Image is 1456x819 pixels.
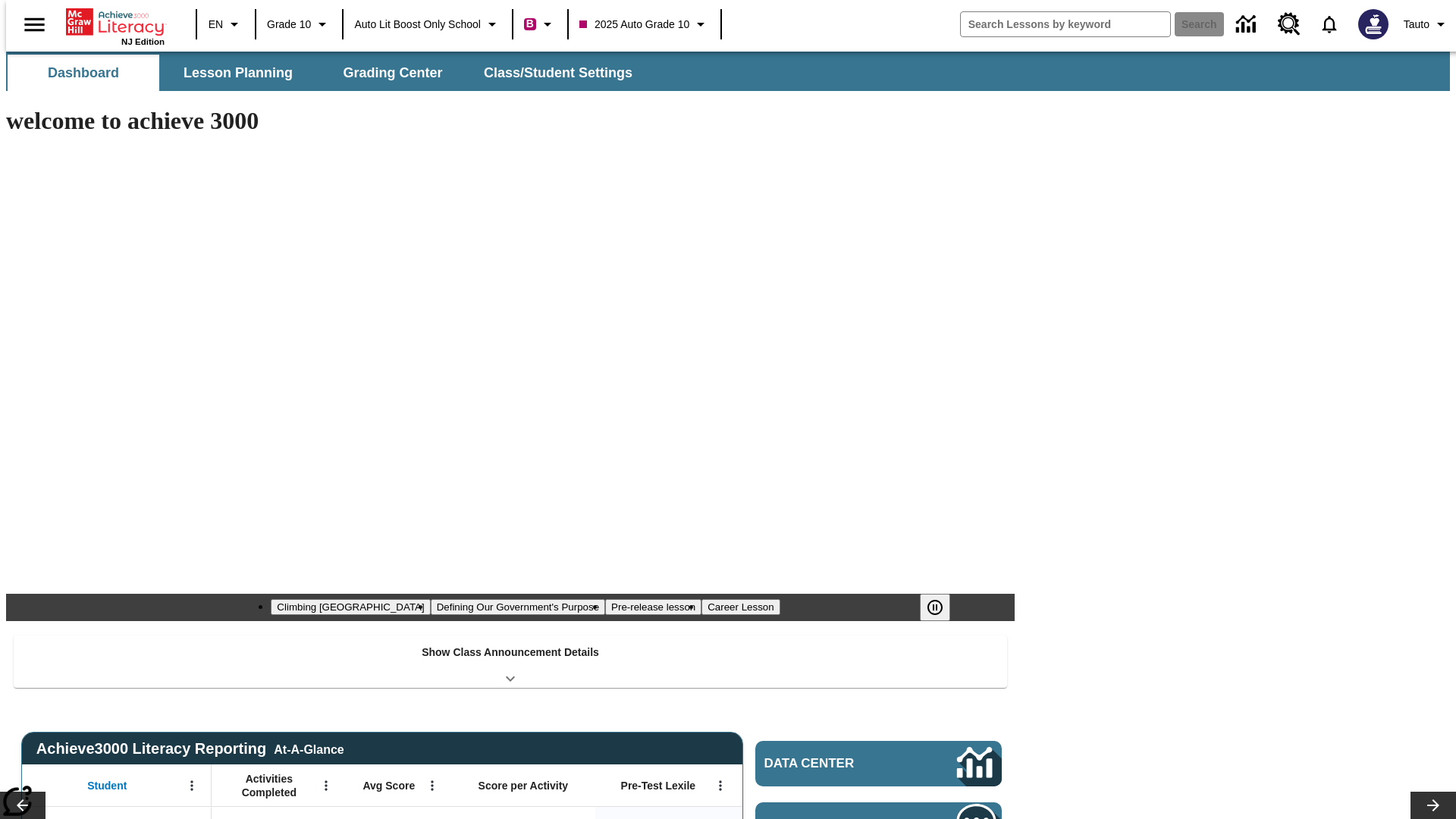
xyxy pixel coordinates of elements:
[354,17,481,33] span: Auto Lit Boost only School
[605,599,701,615] button: Slide 3 Pre-release lesson
[1398,11,1456,38] button: Profile/Settings
[261,11,337,38] button: Grade: Grade 10, Select a grade
[431,599,605,615] button: Slide 2 Defining Our Government's Purpose
[621,779,696,792] span: Pre-Test Lexile
[920,594,950,621] button: Pause
[472,55,645,91] button: Class/Student Settings
[6,52,1450,91] div: SubNavbar
[219,772,319,799] span: Activities Completed
[315,774,337,797] button: Open Menu
[36,740,344,758] span: Achieve3000 Literacy Reporting
[526,14,534,33] span: B
[1269,4,1310,45] a: Resource Center, Will open in new tab
[6,107,1015,135] h1: welcome to achieve 3000
[1404,17,1429,33] span: Tauto
[66,7,165,37] a: Home
[317,55,469,91] button: Grading Center
[162,55,314,91] button: Lesson Planning
[1310,5,1349,44] a: Notifications
[6,55,646,91] div: SubNavbar
[180,774,203,797] button: Open Menu
[579,17,689,33] span: 2025 Auto Grade 10
[209,17,223,33] span: EN
[348,11,507,38] button: School: Auto Lit Boost only School, Select your school
[961,12,1170,36] input: search field
[362,779,415,792] span: Avg Score
[267,17,311,33] span: Grade 10
[1227,4,1269,45] a: Data Center
[479,779,569,792] span: Score per Activity
[701,599,780,615] button: Slide 4 Career Lesson
[14,635,1007,688] div: Show Class Announcement Details
[87,779,127,792] span: Student
[755,741,1002,786] a: Data Center
[12,2,57,47] button: Open side menu
[1410,792,1456,819] button: Lesson carousel, Next
[274,740,344,757] div: At-A-Glance
[66,5,165,46] div: Home
[709,774,732,797] button: Open Menu
[121,37,165,46] span: NJ Edition
[271,599,430,615] button: Slide 1 Climbing Mount Tai
[1358,9,1389,39] img: Avatar
[1349,5,1398,44] button: Select a new avatar
[573,11,716,38] button: Class: 2025 Auto Grade 10, Select your class
[421,774,444,797] button: Open Menu
[764,756,906,771] span: Data Center
[518,11,563,38] button: Boost Class color is violet red. Change class color
[422,645,599,661] p: Show Class Announcement Details
[920,594,965,621] div: Pause
[202,11,250,38] button: Language: EN, Select a language
[8,55,159,91] button: Dashboard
